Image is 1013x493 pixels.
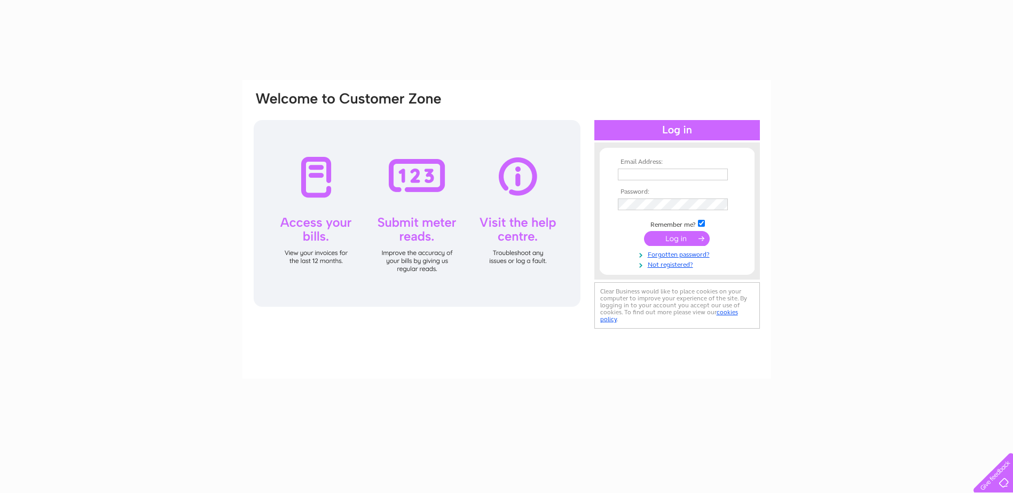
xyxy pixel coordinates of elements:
[615,188,739,196] th: Password:
[594,282,760,329] div: Clear Business would like to place cookies on your computer to improve your experience of the sit...
[615,158,739,166] th: Email Address:
[600,308,738,323] a: cookies policy
[618,259,739,269] a: Not registered?
[615,218,739,229] td: Remember me?
[618,249,739,259] a: Forgotten password?
[644,231,710,246] input: Submit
